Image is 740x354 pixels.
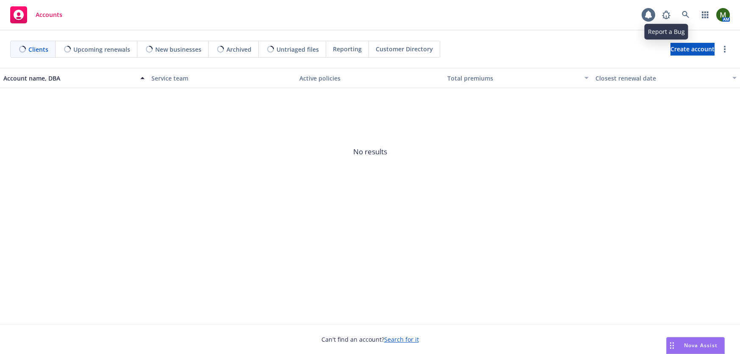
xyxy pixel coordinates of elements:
[73,45,130,54] span: Upcoming renewals
[296,68,444,88] button: Active policies
[677,6,694,23] a: Search
[667,337,677,354] div: Drag to move
[151,74,293,83] div: Service team
[3,74,135,83] div: Account name, DBA
[684,342,718,349] span: Nova Assist
[670,41,715,57] span: Create account
[384,335,419,343] a: Search for it
[333,45,362,53] span: Reporting
[155,45,201,54] span: New businesses
[28,45,48,54] span: Clients
[321,335,419,344] span: Can't find an account?
[697,6,714,23] a: Switch app
[592,68,740,88] button: Closest renewal date
[226,45,251,54] span: Archived
[276,45,319,54] span: Untriaged files
[595,74,727,83] div: Closest renewal date
[7,3,66,27] a: Accounts
[447,74,579,83] div: Total premiums
[716,8,730,22] img: photo
[148,68,296,88] button: Service team
[666,337,725,354] button: Nova Assist
[299,74,441,83] div: Active policies
[720,44,730,54] a: more
[36,11,62,18] span: Accounts
[670,43,715,56] a: Create account
[444,68,592,88] button: Total premiums
[376,45,433,53] span: Customer Directory
[658,6,675,23] a: Report a Bug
